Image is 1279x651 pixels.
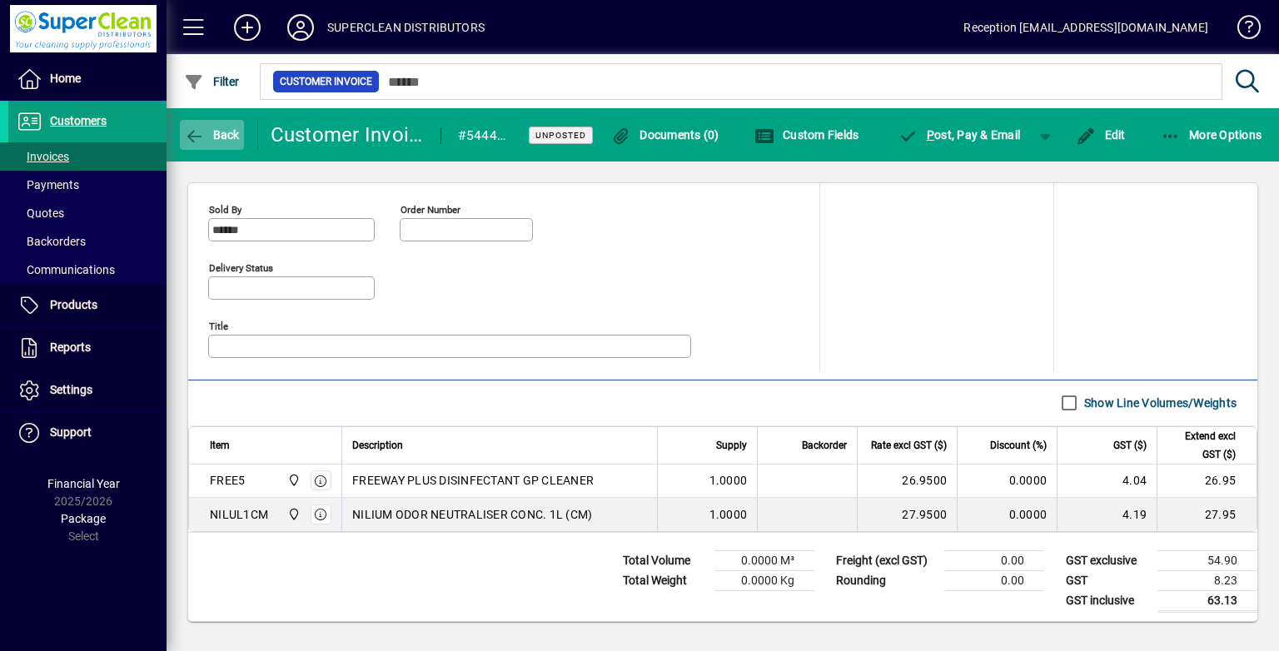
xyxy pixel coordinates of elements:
[17,206,64,220] span: Quotes
[607,120,724,150] button: Documents (0)
[8,142,167,171] a: Invoices
[283,505,302,524] span: Superclean Distributors
[8,227,167,256] a: Backorders
[1057,465,1157,498] td: 4.04
[1167,427,1236,464] span: Extend excl GST ($)
[209,320,228,331] mat-label: Title
[352,436,403,455] span: Description
[352,506,592,523] span: NILIUM ODOR NEUTRALISER CONC. 1L (CM)
[8,412,167,454] a: Support
[754,128,859,142] span: Custom Fields
[716,436,747,455] span: Supply
[1058,550,1157,570] td: GST exclusive
[50,425,92,439] span: Support
[280,73,372,90] span: Customer Invoice
[1157,120,1267,150] button: More Options
[50,298,97,311] span: Products
[401,203,460,215] mat-label: Order number
[963,14,1208,41] div: Reception [EMAIL_ADDRESS][DOMAIN_NAME]
[1157,550,1257,570] td: 54.90
[210,436,230,455] span: Item
[1225,3,1258,57] a: Knowledge Base
[8,199,167,227] a: Quotes
[990,436,1047,455] span: Discount (%)
[210,472,245,489] div: FREE5
[17,178,79,191] span: Payments
[802,436,847,455] span: Backorder
[1157,570,1257,590] td: 8.23
[167,120,258,150] app-page-header-button: Back
[180,120,244,150] button: Back
[898,128,1020,142] span: ost, Pay & Email
[221,12,274,42] button: Add
[8,58,167,100] a: Home
[50,383,92,396] span: Settings
[17,150,69,163] span: Invoices
[50,72,81,85] span: Home
[47,477,120,490] span: Financial Year
[8,171,167,199] a: Payments
[274,12,327,42] button: Profile
[283,471,302,489] span: Superclean Distributors
[210,506,268,523] div: NILUL1CM
[1058,590,1157,611] td: GST inclusive
[1057,498,1157,531] td: 4.19
[889,120,1028,150] button: Post, Pay & Email
[944,570,1044,590] td: 0.00
[50,114,107,127] span: Customers
[1058,570,1157,590] td: GST
[709,506,748,523] span: 1.0000
[180,67,244,97] button: Filter
[535,130,586,141] span: Unposted
[8,256,167,284] a: Communications
[1157,465,1257,498] td: 26.95
[927,128,934,142] span: P
[714,550,814,570] td: 0.0000 M³
[271,122,424,148] div: Customer Invoice
[61,512,106,525] span: Package
[957,498,1057,531] td: 0.0000
[615,570,714,590] td: Total Weight
[1081,395,1237,411] label: Show Line Volumes/Weights
[1157,590,1257,611] td: 63.13
[828,550,944,570] td: Freight (excl GST)
[8,370,167,411] a: Settings
[611,128,719,142] span: Documents (0)
[615,550,714,570] td: Total Volume
[8,285,167,326] a: Products
[1161,128,1262,142] span: More Options
[50,340,91,354] span: Reports
[1072,120,1130,150] button: Edit
[1157,498,1257,531] td: 27.95
[714,570,814,590] td: 0.0000 Kg
[828,570,944,590] td: Rounding
[868,506,947,523] div: 27.9500
[17,263,115,276] span: Communications
[209,261,273,273] mat-label: Delivery status
[184,128,240,142] span: Back
[352,472,594,489] span: FREEWAY PLUS DISINFECTANT GP CLEANER
[957,465,1057,498] td: 0.0000
[868,472,947,489] div: 26.9500
[709,472,748,489] span: 1.0000
[184,75,240,88] span: Filter
[944,550,1044,570] td: 0.00
[458,122,509,149] div: #544401
[327,14,485,41] div: SUPERCLEAN DISTRIBUTORS
[209,203,241,215] mat-label: Sold by
[871,436,947,455] span: Rate excl GST ($)
[750,120,863,150] button: Custom Fields
[8,327,167,369] a: Reports
[17,235,86,248] span: Backorders
[1113,436,1147,455] span: GST ($)
[1076,128,1126,142] span: Edit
